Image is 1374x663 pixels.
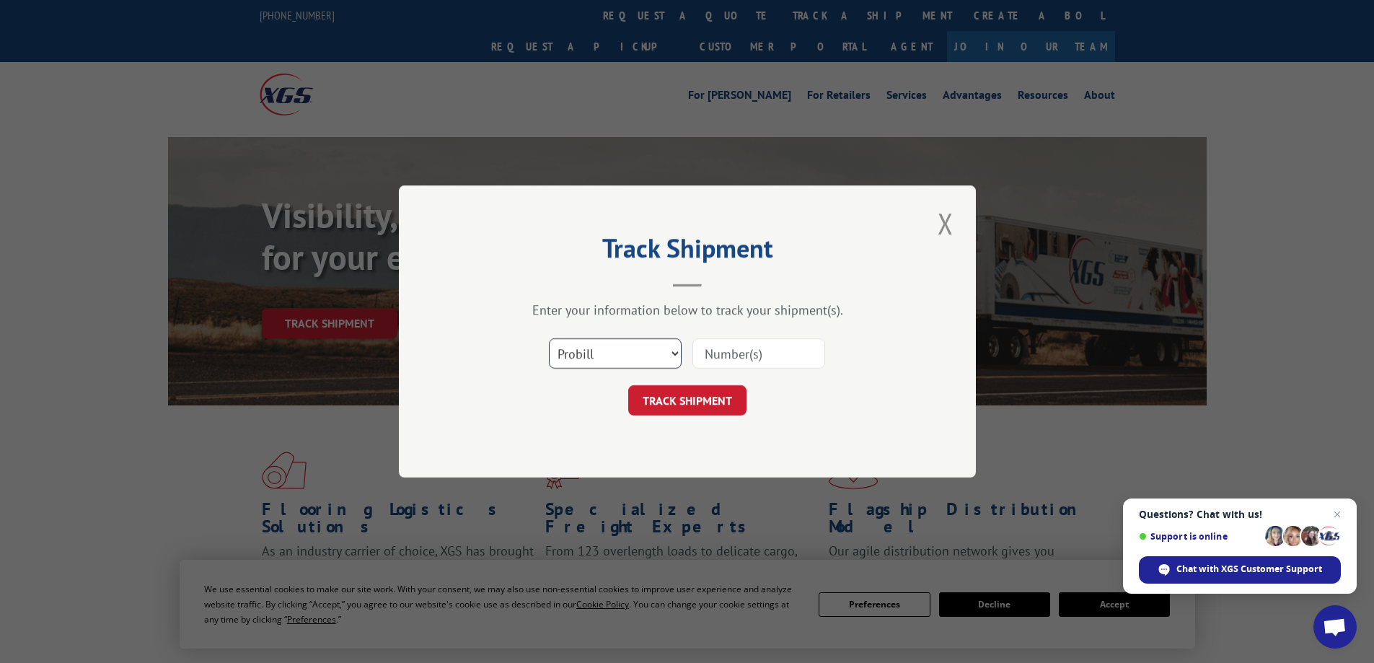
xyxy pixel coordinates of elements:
[933,203,958,243] button: Close modal
[1176,563,1322,576] span: Chat with XGS Customer Support
[471,238,904,265] h2: Track Shipment
[1139,509,1341,520] span: Questions? Chat with us!
[1139,556,1341,584] span: Chat with XGS Customer Support
[1139,531,1260,542] span: Support is online
[1313,605,1357,649] a: Open chat
[692,338,825,369] input: Number(s)
[471,302,904,318] div: Enter your information below to track your shipment(s).
[628,385,747,416] button: TRACK SHIPMENT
